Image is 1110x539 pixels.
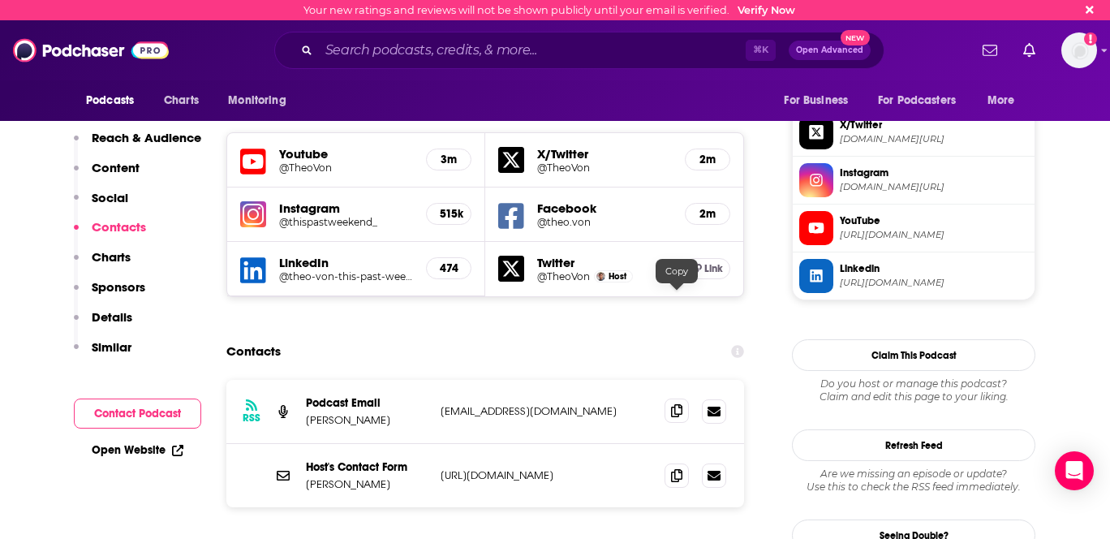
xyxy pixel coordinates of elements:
span: Instagram [840,166,1028,180]
span: https://www.youtube.com/@TheoVon [840,229,1028,241]
button: Content [74,160,140,190]
button: Contact Podcast [74,399,201,429]
span: ⌘ K [746,40,776,61]
span: Podcasts [86,89,134,112]
div: Copy [656,259,698,283]
button: Reach & Audience [74,130,201,160]
a: @TheoVon [537,162,672,174]
a: @TheoVon [537,270,590,282]
img: Podchaser - Follow, Share and Rate Podcasts [13,35,169,66]
a: YouTube[URL][DOMAIN_NAME] [799,211,1028,245]
h5: X/Twitter [537,146,672,162]
h5: Instagram [279,201,413,216]
button: Similar [74,339,131,369]
h3: RSS [243,412,260,425]
img: Theo Von [596,272,605,281]
span: Host [609,271,626,282]
span: For Podcasters [878,89,956,112]
button: Claim This Podcast [792,339,1035,371]
a: Show notifications dropdown [1017,37,1042,64]
p: Podcast Email [306,396,428,410]
button: Open AdvancedNew [789,41,871,60]
p: Social [92,190,128,205]
a: Verify Now [738,4,795,16]
span: For Business [784,89,848,112]
h5: Youtube [279,146,413,162]
span: New [841,30,870,45]
div: Open Intercom Messenger [1055,451,1094,490]
a: @theo.von [537,216,672,228]
svg: Email not verified [1084,32,1097,45]
a: Linkedin[URL][DOMAIN_NAME] [799,259,1028,293]
p: [EMAIL_ADDRESS][DOMAIN_NAME] [441,404,652,418]
span: Logged in as KaraSevenLetter [1061,32,1097,68]
span: Open Advanced [796,46,863,54]
button: open menu [976,85,1035,116]
div: Search podcasts, credits, & more... [274,32,884,69]
h5: 515k [440,207,458,221]
a: Link [685,258,730,279]
p: [URL][DOMAIN_NAME] [441,468,652,482]
a: Show notifications dropdown [976,37,1004,64]
span: YouTube [840,213,1028,228]
p: Sponsors [92,279,145,295]
h2: Contacts [226,336,281,367]
h5: 2m [699,153,716,166]
button: Charts [74,249,131,279]
span: More [987,89,1015,112]
input: Search podcasts, credits, & more... [319,37,746,63]
p: Charts [92,249,131,265]
h5: LinkedIn [279,255,413,270]
div: Your new ratings and reviews will not be shown publicly until your email is verified. [303,4,795,16]
img: User Profile [1061,32,1097,68]
button: open menu [75,85,155,116]
h5: 3m [440,153,458,166]
span: twitter.com/TheoVon [840,133,1028,145]
button: open menu [867,85,979,116]
button: Social [74,190,128,220]
span: X/Twitter [840,118,1028,132]
h5: Facebook [537,201,672,216]
p: Similar [92,339,131,355]
button: open menu [217,85,307,116]
a: Open Website [92,443,183,457]
p: [PERSON_NAME] [306,477,428,491]
span: https://www.linkedin.com/company/theo-von-this-past-weekend [840,277,1028,289]
h5: 2m [699,207,716,221]
h5: Twitter [537,255,672,270]
p: [PERSON_NAME] [306,413,428,427]
div: Are we missing an episode or update? Use this to check the RSS feed immediately. [792,468,1035,494]
span: Do you host or manage this podcast? [792,377,1035,390]
p: Contacts [92,219,146,235]
span: Monitoring [228,89,286,112]
a: X/Twitter[DOMAIN_NAME][URL] [799,115,1028,149]
button: Sponsors [74,279,145,309]
button: Show profile menu [1061,32,1097,68]
a: Instagram[DOMAIN_NAME][URL] [799,163,1028,197]
span: instagram.com/thispastweekend_ [840,181,1028,193]
span: Link [704,262,723,275]
p: Details [92,309,132,325]
button: open menu [772,85,868,116]
button: Refresh Feed [792,429,1035,461]
a: @thispastweekend_ [279,216,413,228]
img: iconImage [240,201,266,227]
span: Charts [164,89,199,112]
button: Contacts [74,219,146,249]
a: Charts [153,85,209,116]
p: Host's Contact Form [306,460,428,474]
a: @TheoVon [279,162,413,174]
h5: @theo-von-this-past-weekend [279,270,413,282]
span: Linkedin [840,261,1028,276]
div: Claim and edit this page to your liking. [792,377,1035,403]
button: Details [74,309,132,339]
p: Content [92,160,140,175]
p: Reach & Audience [92,130,201,145]
h5: 474 [440,261,458,275]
